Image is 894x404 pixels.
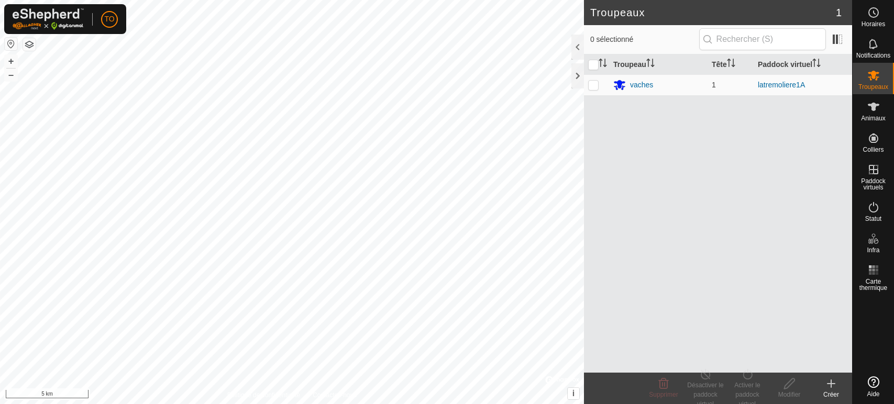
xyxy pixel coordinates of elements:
p-sorticon: Activer pour trier [812,60,821,69]
span: Paddock virtuels [855,178,891,190]
span: 1 [836,5,842,20]
p-sorticon: Activer pour trier [727,60,735,69]
button: i [568,388,579,399]
span: Colliers [863,147,884,153]
span: Notifications [856,52,890,59]
span: 0 sélectionné [590,34,699,45]
p-sorticon: Activer pour trier [599,60,607,69]
a: latremoliere1A [758,81,805,89]
th: Paddock virtuel [754,54,852,75]
th: Troupeau [609,54,708,75]
button: – [5,69,17,81]
input: Rechercher (S) [699,28,826,50]
span: Horaires [862,21,885,27]
button: Réinitialiser la carte [5,38,17,50]
button: Couches de carte [23,38,36,51]
div: vaches [630,80,653,91]
button: + [5,55,17,68]
p-sorticon: Activer pour trier [646,60,655,69]
div: Créer [810,390,852,399]
span: Infra [867,247,879,253]
span: TO [104,14,114,25]
a: Aide [853,372,894,401]
span: Animaux [861,115,886,121]
a: Contactez-nous [313,390,357,400]
span: Troupeaux [858,84,888,90]
span: 1 [712,81,716,89]
span: Supprimer [649,391,678,398]
span: Carte thermique [855,278,891,291]
img: Logo Gallagher [13,8,84,30]
h2: Troupeaux [590,6,836,19]
span: i [572,389,575,398]
div: Modifier [768,390,810,399]
a: Politique de confidentialité [227,390,300,400]
th: Tête [708,54,754,75]
span: Aide [867,391,879,397]
span: Statut [865,216,881,222]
